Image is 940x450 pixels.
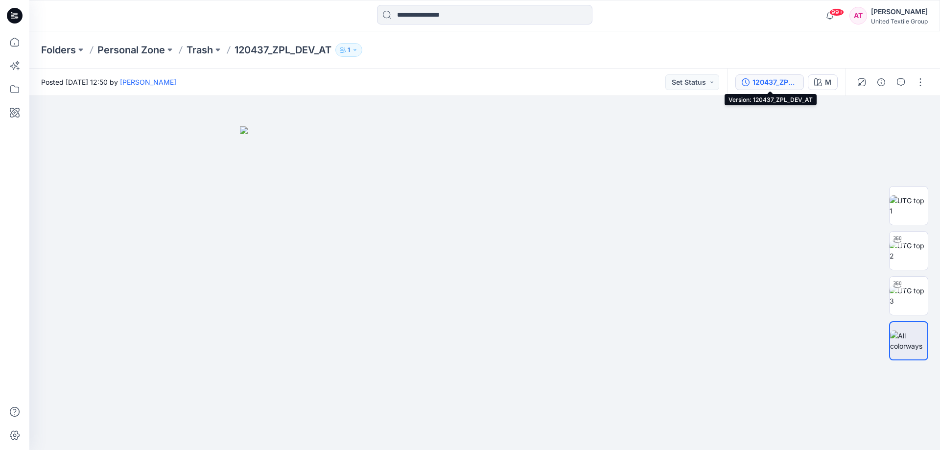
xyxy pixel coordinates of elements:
button: M [808,74,838,90]
span: 99+ [829,8,844,16]
p: 1 [348,45,350,55]
p: 120437_ZPL_DEV_AT [235,43,331,57]
span: Posted [DATE] 12:50 by [41,77,176,87]
button: 120437_ZPL_DEV_AT [735,74,804,90]
img: All colorways [890,331,927,351]
a: [PERSON_NAME] [120,78,176,86]
a: Trash [187,43,213,57]
img: UTG top 3 [890,285,928,306]
a: Folders [41,43,76,57]
img: UTG top 1 [890,195,928,216]
a: Personal Zone [97,43,165,57]
button: Details [873,74,889,90]
div: AT [849,7,867,24]
img: UTG top 2 [890,240,928,261]
button: 1 [335,43,362,57]
div: M [825,77,831,88]
div: United Textile Group [871,18,928,25]
div: [PERSON_NAME] [871,6,928,18]
div: 120437_ZPL_DEV_AT [752,77,798,88]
